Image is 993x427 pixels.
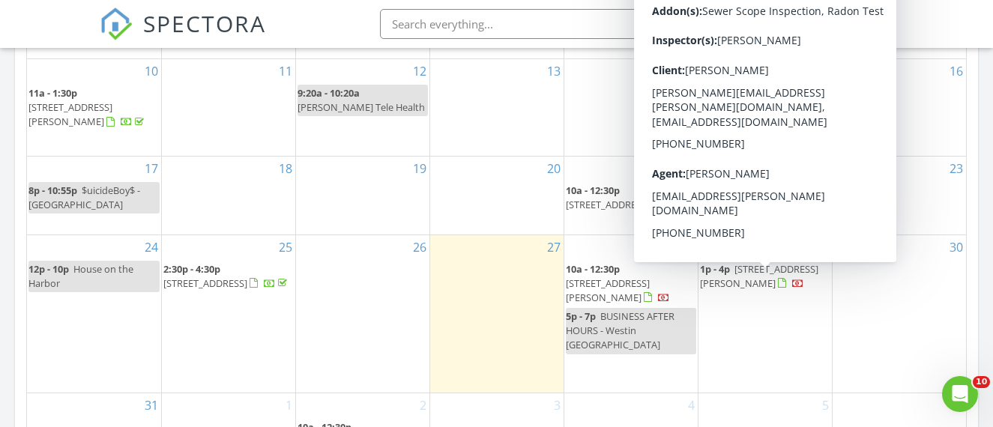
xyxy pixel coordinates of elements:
[566,184,692,211] a: 10a - 12:30p [STREET_ADDRESS]
[700,262,818,290] a: 1p - 4p [STREET_ADDRESS][PERSON_NAME]
[410,157,429,181] a: Go to August 19, 2025
[429,156,564,234] td: Go to August 20, 2025
[698,234,832,393] td: Go to August 29, 2025
[544,235,564,259] a: Go to August 27, 2025
[700,100,784,114] span: [STREET_ADDRESS]
[947,157,966,181] a: Go to August 23, 2025
[142,393,161,417] a: Go to August 31, 2025
[566,309,674,351] span: BUSINESS AFTER HOURS - Westin [GEOGRAPHIC_DATA]
[28,262,69,276] span: 12p - 10p
[298,86,360,100] span: 9:20a - 10:20a
[28,86,147,128] a: 11a - 1:30p [STREET_ADDRESS][PERSON_NAME]
[564,156,698,234] td: Go to August 21, 2025
[27,234,161,393] td: Go to August 24, 2025
[942,376,978,412] iframe: Intercom live chat
[142,59,161,83] a: Go to August 10, 2025
[947,59,966,83] a: Go to August 16, 2025
[429,234,564,393] td: Go to August 27, 2025
[700,262,818,290] span: [STREET_ADDRESS][PERSON_NAME]
[832,234,966,393] td: Go to August 30, 2025
[27,58,161,156] td: Go to August 10, 2025
[551,393,564,417] a: Go to September 3, 2025
[28,262,133,290] span: House on the Harbor
[143,7,266,39] span: SPECTORA
[685,393,698,417] a: Go to September 4, 2025
[947,235,966,259] a: Go to August 30, 2025
[566,184,620,197] span: 10a - 12:30p
[700,262,730,276] span: 1p - 4p
[28,86,77,100] span: 11a - 1:30p
[566,262,620,276] span: 10a - 12:30p
[564,58,698,156] td: Go to August 14, 2025
[295,234,429,393] td: Go to August 26, 2025
[298,100,425,114] span: [PERSON_NAME] Tele Health
[142,235,161,259] a: Go to August 24, 2025
[566,262,670,304] a: 10a - 12:30p [STREET_ADDRESS][PERSON_NAME]
[295,58,429,156] td: Go to August 12, 2025
[28,184,77,197] span: 8p - 10:55p
[566,261,696,308] a: 10a - 12:30p [STREET_ADDRESS][PERSON_NAME]
[28,85,160,132] a: 11a - 1:30p [STREET_ADDRESS][PERSON_NAME]
[812,157,832,181] a: Go to August 22, 2025
[819,393,832,417] a: Go to September 5, 2025
[163,262,220,276] span: 2:30p - 4:30p
[28,184,140,211] span: $uicideBoy$ - [GEOGRAPHIC_DATA]
[700,261,830,293] a: 1p - 4p [STREET_ADDRESS][PERSON_NAME]
[832,58,966,156] td: Go to August 16, 2025
[812,235,832,259] a: Go to August 29, 2025
[734,24,884,39] div: Meadows Home Inspections
[28,100,112,128] span: [STREET_ADDRESS][PERSON_NAME]
[698,58,832,156] td: Go to August 15, 2025
[812,59,832,83] a: Go to August 15, 2025
[566,276,650,304] span: [STREET_ADDRESS][PERSON_NAME]
[163,262,290,290] a: 2:30p - 4:30p [STREET_ADDRESS]
[295,156,429,234] td: Go to August 19, 2025
[973,376,990,388] span: 10
[776,9,873,24] div: [PERSON_NAME]
[564,234,698,393] td: Go to August 28, 2025
[698,156,832,234] td: Go to August 22, 2025
[276,157,295,181] a: Go to August 18, 2025
[700,86,827,114] a: 3p - 5:30p [STREET_ADDRESS]
[544,59,564,83] a: Go to August 13, 2025
[100,20,266,52] a: SPECTORA
[100,7,133,40] img: The Best Home Inspection Software - Spectora
[566,198,650,211] span: [STREET_ADDRESS]
[276,235,295,259] a: Go to August 25, 2025
[163,261,294,293] a: 2:30p - 4:30p [STREET_ADDRESS]
[161,58,295,156] td: Go to August 11, 2025
[163,276,247,290] span: [STREET_ADDRESS]
[678,157,698,181] a: Go to August 21, 2025
[276,59,295,83] a: Go to August 11, 2025
[410,59,429,83] a: Go to August 12, 2025
[429,58,564,156] td: Go to August 13, 2025
[700,85,830,117] a: 3p - 5:30p [STREET_ADDRESS]
[283,393,295,417] a: Go to September 1, 2025
[410,235,429,259] a: Go to August 26, 2025
[566,309,596,323] span: 5p - 7p
[566,182,696,214] a: 10a - 12:30p [STREET_ADDRESS]
[380,9,680,39] input: Search everything...
[27,156,161,234] td: Go to August 17, 2025
[832,156,966,234] td: Go to August 23, 2025
[417,393,429,417] a: Go to September 2, 2025
[678,59,698,83] a: Go to August 14, 2025
[161,156,295,234] td: Go to August 18, 2025
[678,235,698,259] a: Go to August 28, 2025
[142,157,161,181] a: Go to August 17, 2025
[544,157,564,181] a: Go to August 20, 2025
[700,86,743,100] span: 3p - 5:30p
[161,234,295,393] td: Go to August 25, 2025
